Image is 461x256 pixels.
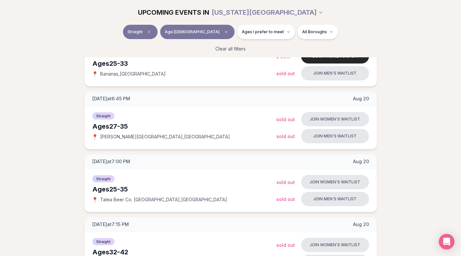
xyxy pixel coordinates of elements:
span: Sold Out [276,196,295,202]
button: Join men's waitlist [301,129,369,143]
span: Straight [92,238,115,245]
button: StraightClear event type filter [123,25,158,39]
span: Straight [128,29,143,35]
span: Sold Out [276,134,295,139]
span: [DATE] at 7:00 PM [92,158,130,165]
span: Clear age [222,28,230,36]
span: Sold Out [276,242,295,248]
span: [DATE] at 7:15 PM [92,221,129,228]
button: Clear all filters [211,42,250,56]
button: Age [DEMOGRAPHIC_DATA]Clear age [160,25,235,39]
span: All Boroughs [302,29,327,35]
button: Join women's waitlist [301,112,369,126]
span: Aug 20 [353,221,369,228]
span: Bananas , [GEOGRAPHIC_DATA] [100,71,166,77]
span: Talea Beer Co. [GEOGRAPHIC_DATA] , [GEOGRAPHIC_DATA] [100,196,227,203]
span: Straight [92,112,115,120]
div: Ages 25-33 [92,59,276,68]
span: 📍 [92,71,98,77]
button: [US_STATE][GEOGRAPHIC_DATA] [212,5,323,20]
span: Clear event type filter [145,28,153,36]
span: [DATE] at 6:45 PM [92,95,130,102]
span: Sold Out [276,179,295,185]
span: Age [DEMOGRAPHIC_DATA] [165,29,220,35]
span: UPCOMING EVENTS IN [138,8,209,17]
button: Join women's waitlist [301,175,369,189]
span: 📍 [92,134,98,139]
span: 📍 [92,197,98,202]
span: Sold Out [276,71,295,76]
span: [PERSON_NAME][GEOGRAPHIC_DATA] , [GEOGRAPHIC_DATA] [100,134,230,140]
span: Straight [92,175,115,182]
span: Aug 20 [353,158,369,165]
span: Sold Out [276,117,295,122]
button: Join men's waitlist [301,66,369,80]
span: Aug 20 [353,95,369,102]
button: Ages I prefer to meet [237,25,295,39]
span: Ages I prefer to meet [242,29,284,35]
button: All Boroughs [298,25,338,39]
button: Join men's waitlist [301,192,369,206]
div: Ages 25-35 [92,185,276,194]
div: Open Intercom Messenger [439,234,454,249]
button: Join women's waitlist [301,238,369,252]
div: Ages 27-35 [92,122,276,131]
